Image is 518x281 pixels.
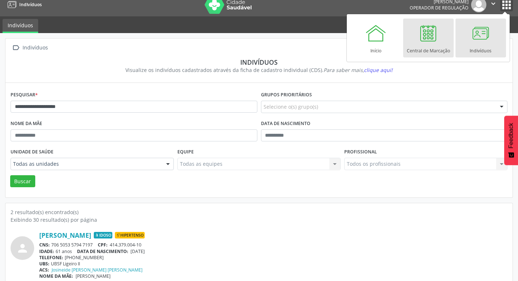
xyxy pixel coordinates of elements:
span: Operador de regulação [410,5,469,11]
button: Feedback - Mostrar pesquisa [504,116,518,165]
div: Exibindo 30 resultado(s) por página [11,216,507,224]
span: 414.379.004-10 [110,242,141,248]
span: DATA DE NASCIMENTO: [77,248,128,254]
label: Equipe [177,146,194,158]
a: Indivíduos [455,19,506,57]
i:  [11,43,21,53]
a: [PERSON_NAME] [39,231,91,239]
span: Feedback [508,123,514,148]
div: 706 5053 5794 7197 [39,242,507,248]
a: Central de Marcação [403,19,454,57]
div: Indivíduos [21,43,49,53]
span: clique aqui! [364,67,393,73]
span: TELEFONE: [39,254,63,261]
a:  Indivíduos [11,43,49,53]
div: UBSF Ligeiro II [39,261,507,267]
span: CPF: [98,242,108,248]
a: Indivíduos [3,19,38,33]
span: IDADE: [39,248,54,254]
label: Nome da mãe [11,118,42,129]
button: Buscar [10,175,35,188]
span: Todas as unidades [13,160,159,168]
span: CNS: [39,242,50,248]
div: Visualize os indivíduos cadastrados através da ficha de cadastro individual (CDS). [16,66,502,74]
span: Indivíduos [19,1,42,8]
label: Unidade de saúde [11,146,53,158]
span: [DATE] [130,248,145,254]
div: 2 resultado(s) encontrado(s) [11,208,507,216]
span: UBS: [39,261,49,267]
div: 61 anos [39,248,507,254]
div: Indivíduos [16,58,502,66]
span: NOME DA MÃE: [39,273,73,279]
i: person [16,242,29,255]
a: Josineide [PERSON_NAME] [PERSON_NAME] [52,267,142,273]
div: [PHONE_NUMBER] [39,254,507,261]
label: Grupos prioritários [261,89,312,101]
span: Hipertenso [115,232,145,238]
span: [PERSON_NAME] [76,273,111,279]
label: Profissional [344,146,377,158]
span: Selecione o(s) grupo(s) [264,103,318,111]
i: Para saber mais, [324,67,393,73]
span: ACS: [39,267,49,273]
label: Data de nascimento [261,118,310,129]
label: Pesquisar [11,89,38,101]
span: Idoso [94,232,112,238]
a: Início [351,19,401,57]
